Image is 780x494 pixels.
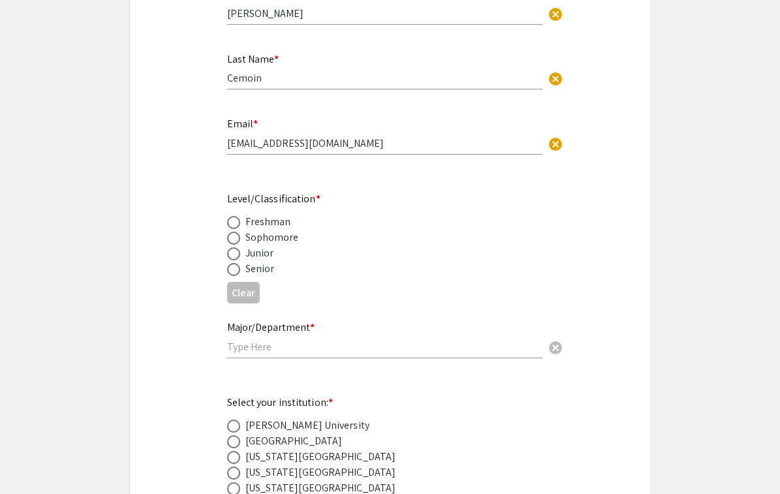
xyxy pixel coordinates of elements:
[227,71,542,85] input: Type Here
[227,117,258,131] mat-label: Email
[227,320,315,334] mat-label: Major/Department
[245,433,343,449] div: [GEOGRAPHIC_DATA]
[548,340,563,356] span: cancel
[245,261,275,277] div: Senior
[245,214,291,230] div: Freshman
[542,334,569,360] button: Clear
[245,465,396,480] div: [US_STATE][GEOGRAPHIC_DATA]
[542,131,569,157] button: Clear
[227,136,542,150] input: Type Here
[10,435,55,484] iframe: Chat
[245,245,274,261] div: Junior
[227,395,334,409] mat-label: Select your institution:
[227,282,260,303] button: Clear
[548,71,563,87] span: cancel
[245,449,396,465] div: [US_STATE][GEOGRAPHIC_DATA]
[542,65,569,91] button: Clear
[548,7,563,22] span: cancel
[227,340,542,354] input: Type Here
[227,192,320,206] mat-label: Level/Classification
[548,136,563,152] span: cancel
[227,7,542,20] input: Type Here
[227,52,279,66] mat-label: Last Name
[245,230,299,245] div: Sophomore
[245,418,369,433] div: [PERSON_NAME] University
